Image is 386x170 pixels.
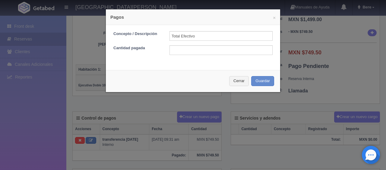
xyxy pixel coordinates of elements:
[109,31,165,37] label: Concepto / Descripción
[273,15,276,20] button: ×
[251,76,274,86] button: Guardar
[109,45,165,51] label: Cantidad pagada
[229,76,249,86] button: Cerrar
[110,14,276,20] h4: Pagos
